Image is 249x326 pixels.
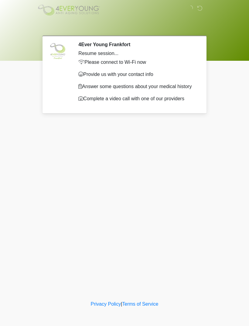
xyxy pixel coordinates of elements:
[38,5,100,15] img: 4Ever Young Frankfort Logo
[121,301,122,307] a: |
[91,301,121,307] a: Privacy Policy
[78,50,196,57] div: Resume session...
[49,42,67,60] img: Agent Avatar
[39,22,210,33] h1: ‎ ‎ ‎
[122,301,158,307] a: Terms of Service
[78,71,196,78] p: Provide us with your contact info
[78,95,196,102] p: Complete a video call with one of our providers
[78,59,196,66] p: Please connect to Wi-Fi now
[78,83,196,90] p: Answer some questions about your medical history
[78,42,196,47] h2: 4Ever Young Frankfort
